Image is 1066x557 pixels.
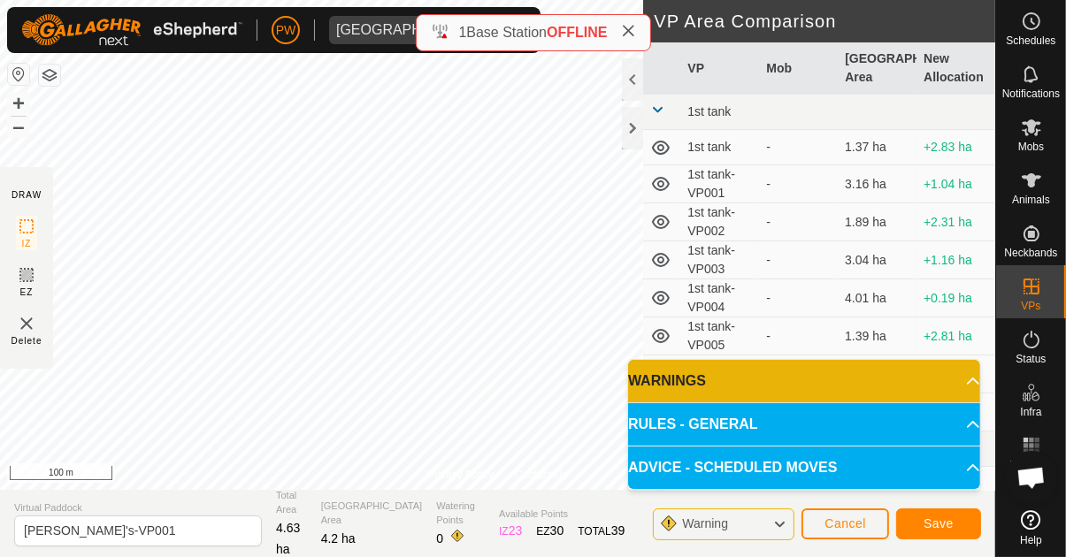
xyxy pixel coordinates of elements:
span: 23 [509,523,523,538]
span: Notifications [1002,88,1060,99]
span: 1st tank [687,104,731,118]
a: Privacy Policy [427,467,494,483]
span: PW [276,21,296,40]
span: Mobs [1018,141,1044,152]
td: +0.19 ha [916,279,995,317]
td: +0.62 ha [916,355,995,393]
span: 4.63 ha [276,521,300,556]
span: 0 [436,531,443,546]
span: Base Station [466,25,547,40]
span: [GEOGRAPHIC_DATA] Area [321,499,423,528]
th: [GEOGRAPHIC_DATA] Area [838,42,916,95]
span: Heatmap [1009,460,1053,470]
span: RULES - GENERAL [628,414,758,435]
div: DRAW [12,188,42,202]
span: WARNINGS [628,370,706,392]
th: New Allocation [916,42,995,95]
span: Total Area [276,488,307,517]
td: +2.81 ha [916,317,995,355]
span: Virtual Paddock [14,500,262,515]
div: - [766,138,831,156]
td: 3.16 ha [838,165,916,203]
td: 3.04 ha [838,241,916,279]
div: TOTAL [578,522,625,540]
div: - [766,213,831,232]
p-accordion-header: RULES - GENERAL [628,403,980,446]
img: Gallagher Logo [21,14,242,46]
td: +2.83 ha [916,130,995,165]
div: - [766,289,831,308]
span: 30 [550,523,564,538]
div: - [766,175,831,194]
img: VP [16,313,37,334]
span: EZ [20,286,34,299]
td: +1.16 ha [916,241,995,279]
td: 4.01 ha [838,279,916,317]
span: Watering Points [436,499,485,528]
button: Map Layers [39,65,60,86]
td: 1st tank-VP003 [680,241,759,279]
div: IZ [499,522,522,540]
td: 1.89 ha [838,203,916,241]
div: - [766,327,831,346]
h2: VP Area Comparison [654,11,995,32]
div: - [766,251,831,270]
span: 4.2 ha [321,531,356,546]
td: 1st tank-VP004 [680,279,759,317]
span: OFFLINE [547,25,607,40]
button: Cancel [801,508,889,539]
a: Contact Us [515,467,567,483]
span: Cancel [824,516,866,530]
th: Mob [759,42,838,95]
th: VP [680,42,759,95]
span: Available Points [499,507,625,522]
span: Warning [682,516,728,530]
span: Infra [1020,407,1041,417]
td: 1st tank [680,130,759,165]
span: VPs [1021,301,1040,311]
span: Neckbands [1004,248,1057,258]
div: EZ [536,522,564,540]
p-accordion-header: WARNINGS [628,360,980,402]
td: 1st tank-VP005 [680,317,759,355]
a: Help [996,503,1066,553]
button: Reset Map [8,64,29,85]
span: 1 [458,25,466,40]
td: +2.31 ha [916,203,995,241]
span: Status [1016,354,1046,364]
span: Delete [12,334,42,347]
td: 1.39 ha [838,317,916,355]
div: [GEOGRAPHIC_DATA] [336,23,484,37]
span: ADVICE - SCHEDULED MOVES [628,457,837,478]
span: Schedules [1006,35,1055,46]
span: Help [1020,535,1042,546]
button: Save [896,508,981,539]
td: 1st tank-VP001 [680,165,759,203]
div: Open chat [1005,451,1058,504]
span: Animals [1012,195,1050,205]
span: Kawhia Farm [329,16,491,44]
span: Save [924,516,954,530]
button: – [8,116,29,137]
td: 1st tank-VP006 [680,355,759,393]
span: 39 [611,523,625,538]
td: +1.04 ha [916,165,995,203]
span: IZ [22,237,32,250]
td: 1.37 ha [838,130,916,165]
td: 1st tank-VP002 [680,203,759,241]
button: + [8,93,29,114]
p-accordion-header: ADVICE - SCHEDULED MOVES [628,446,980,489]
td: 3.58 ha [838,355,916,393]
